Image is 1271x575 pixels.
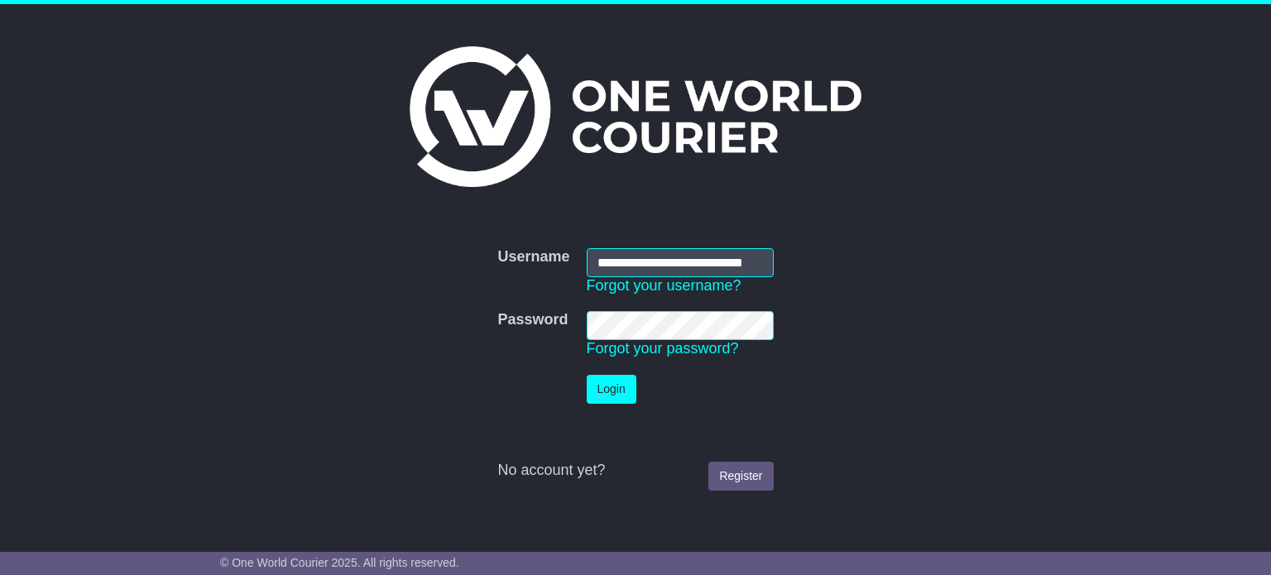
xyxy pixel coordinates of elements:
[587,277,741,294] a: Forgot your username?
[497,462,773,480] div: No account yet?
[587,340,739,357] a: Forgot your password?
[220,556,459,569] span: © One World Courier 2025. All rights reserved.
[497,311,568,329] label: Password
[410,46,861,187] img: One World
[708,462,773,491] a: Register
[587,375,636,404] button: Login
[497,248,569,266] label: Username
